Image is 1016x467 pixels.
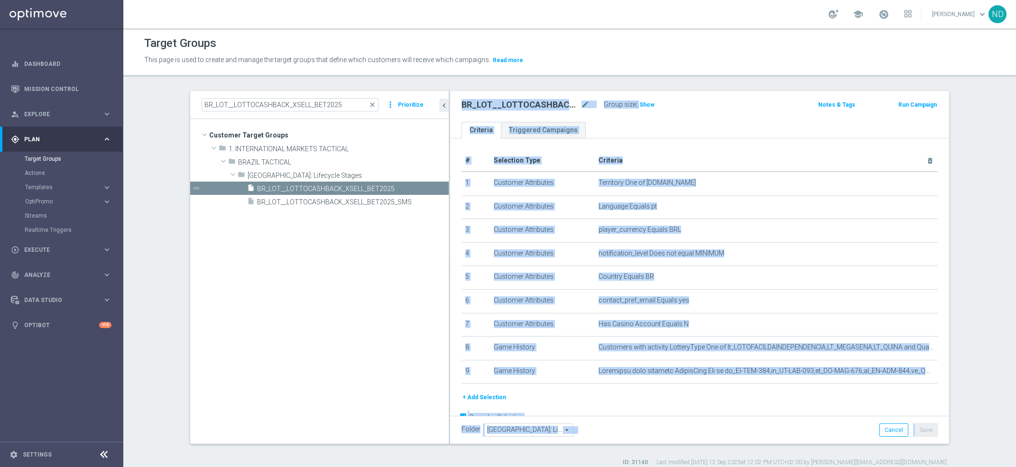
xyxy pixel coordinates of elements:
[490,313,595,337] td: Customer Attributes
[144,56,490,64] span: This page is used to create and manage the target groups that define which customers will receive...
[490,360,595,384] td: Game History
[462,195,490,219] td: 2
[24,272,102,278] span: Analyze
[490,219,595,243] td: Customer Attributes
[25,180,122,194] div: Templates
[490,150,595,172] th: Selection Type
[490,337,595,360] td: Game History
[599,179,696,187] span: Territory One of [DOMAIN_NAME]
[25,166,122,180] div: Actions
[11,312,111,338] div: Optibot
[24,51,111,76] a: Dashboard
[25,198,112,205] button: OptiPromo keyboard_arrow_right
[469,413,525,422] label: Complex Selection
[492,55,524,65] button: Read more
[99,322,111,328] div: +10
[897,100,938,110] button: Run Campaign
[988,5,1007,23] div: ND
[102,245,111,254] i: keyboard_arrow_right
[10,271,112,279] button: track_changes Analyze keyboard_arrow_right
[599,226,681,234] span: player_currency Equals BRL
[144,37,216,50] h1: Target Groups
[599,320,689,328] span: Has Casino Account Equals N
[23,452,52,458] a: Settings
[24,76,111,101] a: Mission Control
[25,152,122,166] div: Target Groups
[462,392,507,403] button: + Add Selection
[25,155,99,163] a: Target Groups
[24,297,102,303] span: Data Studio
[24,137,102,142] span: Plan
[853,9,863,19] span: school
[462,122,501,138] a: Criteria
[462,172,490,195] td: 1
[817,100,856,110] button: Notes & Tags
[397,99,425,111] button: Prioritize
[11,296,102,304] div: Data Studio
[24,111,102,117] span: Explore
[11,321,19,330] i: lightbulb
[238,171,245,182] i: folder
[11,271,102,279] div: Analyze
[439,99,449,112] button: chevron_left
[25,199,93,204] span: OptiPromo
[257,185,449,193] span: BR_LOT__LOTTOCASHBACK_XSELL_BET2025
[219,144,226,155] i: folder
[10,321,112,329] div: lightbulb Optibot +10
[369,101,376,109] span: close
[25,169,99,177] a: Actions
[462,219,490,243] td: 3
[11,135,19,144] i: gps_fixed
[623,458,648,467] label: ID: 31140
[490,289,595,313] td: Customer Attributes
[10,60,112,68] div: equalizer Dashboard
[25,194,122,209] div: OptiPromo
[11,110,102,119] div: Explore
[977,9,988,19] span: keyboard_arrow_down
[490,172,595,195] td: Customer Attributes
[228,157,236,168] i: folder
[25,184,102,190] div: Templates
[931,7,988,21] a: [PERSON_NAME]keyboard_arrow_down
[490,266,595,290] td: Customer Attributes
[490,195,595,219] td: Customer Attributes
[25,183,112,191] div: Templates keyboard_arrow_right
[25,209,122,223] div: Streams
[656,458,947,467] label: Last modified [DATE] 12 Sep 2025 at 12:02 PM UTC+02:00 by [PERSON_NAME][EMAIL_ADDRESS][DOMAIN_NAME]
[11,76,111,101] div: Mission Control
[24,247,102,253] span: Execute
[247,184,255,195] i: insert_drive_file
[102,270,111,279] i: keyboard_arrow_right
[462,360,490,384] td: 9
[490,242,595,266] td: Customer Attributes
[102,295,111,304] i: keyboard_arrow_right
[599,156,623,164] span: Criteria
[238,158,449,166] span: BRAZIL TACTICAL
[9,450,18,459] i: settings
[257,198,449,206] span: BR_LOT__LOTTOCASHBACK_XSELL_BET2025_SMS
[10,136,112,143] div: gps_fixed Plan keyboard_arrow_right
[599,202,657,211] span: Language Equals pt
[10,246,112,254] button: play_circle_outline Execute keyboard_arrow_right
[102,110,111,119] i: keyboard_arrow_right
[599,296,689,304] span: contact_pref_email Equals yes
[599,343,934,351] span: Customers with activity LotteryType One of lt_LOTOFACILDAINDEPENDENCIA,LT_MEGASENA,LT_QUINA and Q...
[462,99,579,110] h2: BR_LOT__LOTTOCASHBACK_XSELL_BET2025
[11,271,19,279] i: track_changes
[25,184,93,190] span: Templates
[10,110,112,118] button: person_search Explore keyboard_arrow_right
[440,101,449,110] i: chevron_left
[462,313,490,337] td: 7
[10,296,112,304] button: Data Studio keyboard_arrow_right
[102,135,111,144] i: keyboard_arrow_right
[599,249,724,257] span: notification_level Does not equal MINIMUM
[11,51,111,76] div: Dashboard
[501,122,586,138] a: Triggered Campaigns
[10,85,112,93] div: Mission Control
[11,110,19,119] i: person_search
